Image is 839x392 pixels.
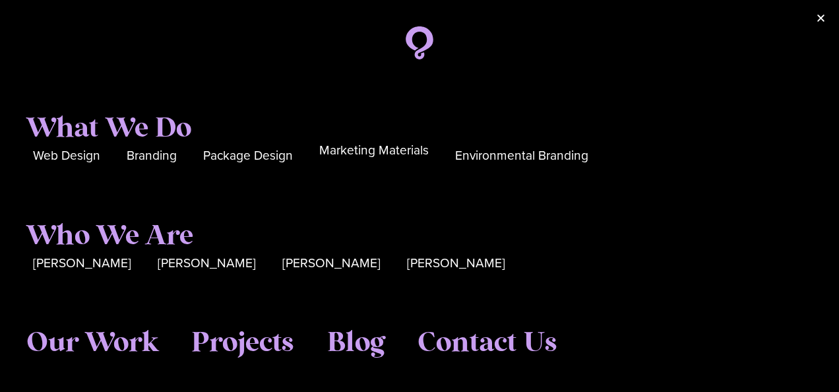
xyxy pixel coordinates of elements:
a: [PERSON_NAME] [158,253,256,274]
a: [PERSON_NAME] [282,253,381,274]
a: Web Design [33,146,100,166]
a: Branding [127,146,177,166]
a: Our Work [26,327,158,360]
a: Package Design [203,146,293,166]
a: Close [816,13,826,23]
a: [PERSON_NAME] [407,253,505,274]
a: Environmental Branding [455,146,588,166]
a: Contact Us [418,327,557,360]
a: Projects [191,327,294,360]
a: [PERSON_NAME] [33,253,131,274]
a: Marketing Materials [319,141,429,161]
a: Who We Are [26,220,193,253]
a: What We Do [26,112,191,145]
a: Blog [327,327,385,360]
